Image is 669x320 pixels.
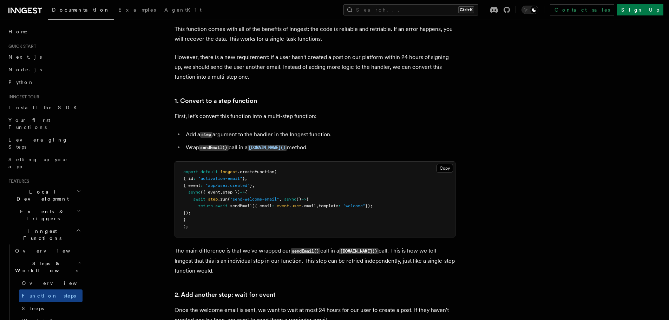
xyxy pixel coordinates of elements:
span: Install the SDK [8,105,81,110]
p: First, let's convert this function into a multi-step function: [175,111,455,121]
span: async [188,190,201,195]
span: Sleeps [22,306,44,311]
span: async [284,197,296,202]
span: Function steps [22,293,76,299]
a: Setting up your app [6,153,83,173]
span: : [193,176,196,181]
code: [DOMAIN_NAME]() [248,145,287,151]
span: ( [228,197,230,202]
a: Examples [114,2,160,19]
span: : [272,203,274,208]
p: However, there is a new requirement: if a user hasn't created a post on our platform within 24 ho... [175,52,455,82]
span: () [296,197,301,202]
span: Python [8,79,34,85]
kbd: Ctrl+K [458,6,474,13]
span: }); [183,210,191,215]
span: AgentKit [164,7,202,13]
a: Your first Functions [6,114,83,133]
span: template [319,203,338,208]
span: Local Development [6,188,77,202]
span: default [201,169,218,174]
span: .createFunction [237,169,274,174]
span: Node.js [8,67,42,72]
span: Events & Triggers [6,208,77,222]
span: : [338,203,341,208]
span: Documentation [52,7,110,13]
span: , [316,203,319,208]
a: [DOMAIN_NAME]() [248,144,287,151]
span: Features [6,178,29,184]
button: Steps & Workflows [12,257,83,277]
span: , [245,176,247,181]
a: 2. Add another step: wait for event [175,290,276,300]
a: Overview [12,244,83,257]
a: Leveraging Steps [6,133,83,153]
a: AgentKit [160,2,206,19]
span: "send-welcome-email" [230,197,279,202]
span: => [301,197,306,202]
a: Sign Up [617,4,663,15]
a: Python [6,76,83,89]
li: Add a argument to the handler in the Inngest function. [184,130,455,140]
button: Local Development [6,185,83,205]
span: Overview [15,248,87,254]
span: } [242,176,245,181]
span: { [245,190,247,195]
a: Home [6,25,83,38]
span: event [277,203,289,208]
span: Next.js [8,54,42,60]
span: .run [218,197,228,202]
button: Events & Triggers [6,205,83,225]
span: , [279,197,282,202]
span: Leveraging Steps [8,137,68,150]
span: step }) [223,190,240,195]
span: Steps & Workflows [12,260,78,274]
span: { [306,197,309,202]
button: Inngest Functions [6,225,83,244]
code: step [200,132,212,138]
span: user [291,203,301,208]
button: Copy [437,164,453,173]
a: Sleeps [19,302,83,315]
span: ({ event [201,190,220,195]
span: ({ email [252,203,272,208]
span: Quick start [6,44,36,49]
a: Contact sales [550,4,614,15]
a: 1. Convert to a step function [175,96,257,106]
a: Install the SDK [6,101,83,114]
p: This function comes with all of the benefits of Inngest: the code is reliable and retriable. If a... [175,24,455,44]
span: .email [301,203,316,208]
span: } [183,217,186,222]
span: await [193,197,205,202]
span: Inngest tour [6,94,39,100]
span: => [240,190,245,195]
span: step [208,197,218,202]
button: Search...Ctrl+K [343,4,478,15]
span: Inngest Functions [6,228,76,242]
span: Home [8,28,28,35]
code: [DOMAIN_NAME]() [339,248,379,254]
span: sendEmail [230,203,252,208]
span: return [198,203,213,208]
span: } [250,183,252,188]
span: . [289,203,291,208]
span: Your first Functions [8,117,50,130]
code: sendEmail() [291,248,320,254]
span: export [183,169,198,174]
a: Next.js [6,51,83,63]
span: , [220,190,223,195]
a: Documentation [48,2,114,20]
span: "app/user.created" [205,183,250,188]
span: Setting up your app [8,157,69,169]
span: : [201,183,203,188]
span: { id [183,176,193,181]
a: Function steps [19,289,83,302]
a: Overview [19,277,83,289]
li: Wrap call in a method. [184,143,455,153]
code: sendEmail() [199,145,229,151]
span: await [215,203,228,208]
span: Overview [22,280,94,286]
span: { event [183,183,201,188]
button: Toggle dark mode [522,6,538,14]
span: "welcome" [343,203,365,208]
